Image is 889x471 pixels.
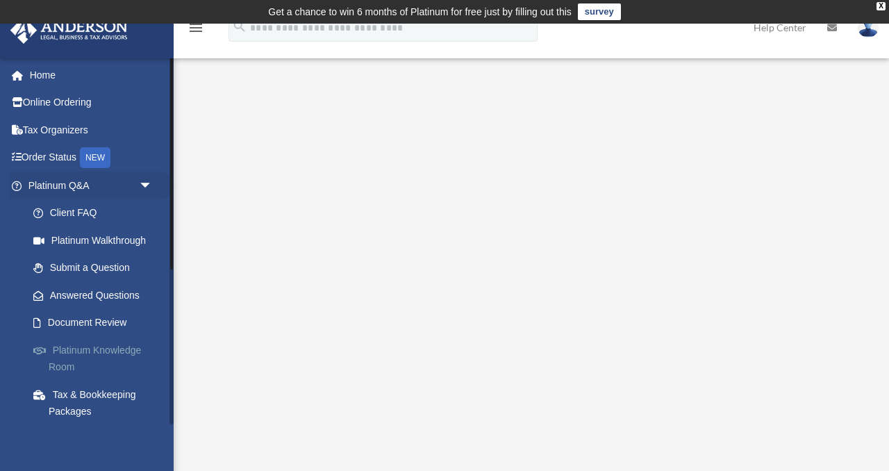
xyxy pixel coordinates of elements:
[268,3,572,20] div: Get a chance to win 6 months of Platinum for free just by filling out this
[19,226,167,254] a: Platinum Walkthrough
[10,172,174,199] a: Platinum Q&Aarrow_drop_down
[19,381,174,425] a: Tax & Bookkeeping Packages
[19,309,174,337] a: Document Review
[188,24,204,36] a: menu
[6,17,132,44] img: Anderson Advisors Platinum Portal
[139,172,167,200] span: arrow_drop_down
[10,61,174,89] a: Home
[10,144,174,172] a: Order StatusNEW
[858,17,879,38] img: User Pic
[19,281,174,309] a: Answered Questions
[10,89,174,117] a: Online Ordering
[188,19,204,36] i: menu
[10,116,174,144] a: Tax Organizers
[876,2,886,10] div: close
[80,147,110,168] div: NEW
[19,336,174,381] a: Platinum Knowledge Room
[232,19,247,34] i: search
[19,199,174,227] a: Client FAQ
[19,254,174,282] a: Submit a Question
[578,3,621,20] a: survey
